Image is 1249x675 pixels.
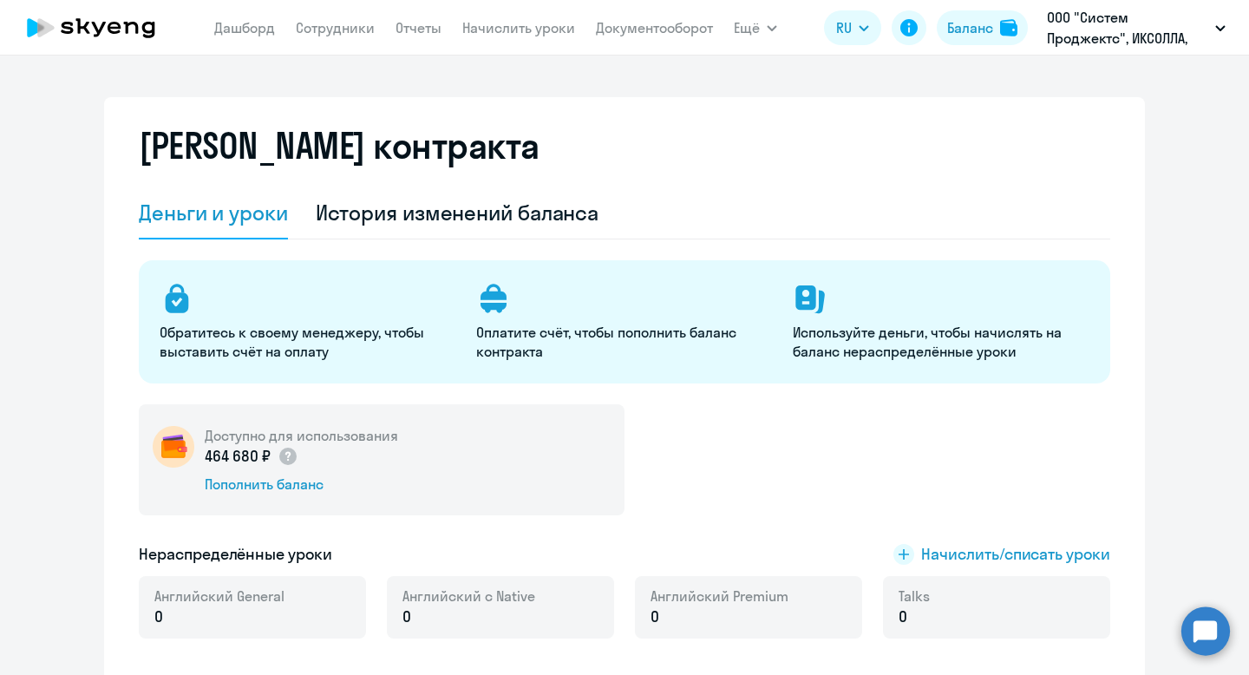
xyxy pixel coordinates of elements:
p: Оплатите счёт, чтобы пополнить баланс контракта [476,323,772,361]
span: 0 [899,606,907,628]
div: Пополнить баланс [205,475,398,494]
h5: Доступно для использования [205,426,398,445]
img: balance [1000,19,1017,36]
span: Начислить/списать уроки [921,543,1110,566]
span: Английский с Native [402,587,535,606]
a: Отчеты [396,19,441,36]
h5: Нераспределённые уроки [139,543,332,566]
button: RU [824,10,881,45]
a: Документооборот [596,19,713,36]
div: Баланс [947,17,993,38]
button: Ещё [734,10,777,45]
a: Дашборд [214,19,275,36]
span: Английский Premium [651,587,788,606]
h2: [PERSON_NAME] контракта [139,125,539,167]
a: Сотрудники [296,19,375,36]
span: Английский General [154,587,284,606]
span: Talks [899,587,930,606]
p: 464 680 ₽ [205,445,298,468]
span: 0 [651,606,659,628]
p: Обратитесь к своему менеджеру, чтобы выставить счёт на оплату [160,323,455,361]
span: 0 [154,606,163,628]
button: Балансbalance [937,10,1028,45]
div: Деньги и уроки [139,199,288,226]
div: История изменений баланса [316,199,599,226]
span: Ещё [734,17,760,38]
span: 0 [402,606,411,628]
p: ООО "Систем Проджектс", ИКСОЛЛА, ООО [1047,7,1208,49]
img: wallet-circle.png [153,426,194,468]
span: RU [836,17,852,38]
p: Используйте деньги, чтобы начислять на баланс нераспределённые уроки [793,323,1089,361]
button: ООО "Систем Проджектс", ИКСОЛЛА, ООО [1038,7,1234,49]
a: Начислить уроки [462,19,575,36]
